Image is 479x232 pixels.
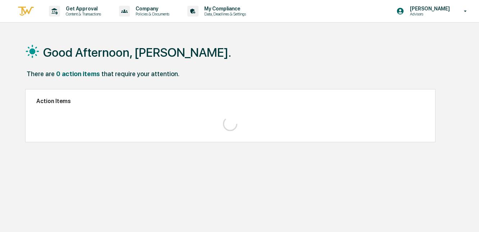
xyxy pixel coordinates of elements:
p: Company [130,6,173,11]
div: There are [27,70,55,78]
h2: Action Items [36,98,424,105]
p: My Compliance [199,6,250,11]
p: Advisors [404,11,453,17]
p: Get Approval [60,6,105,11]
div: 0 action items [56,70,100,78]
div: that require your attention. [101,70,179,78]
p: Data, Deadlines & Settings [199,11,250,17]
p: Content & Transactions [60,11,105,17]
img: logo [17,5,35,17]
h1: Good Afternoon, [PERSON_NAME]. [43,45,231,60]
p: [PERSON_NAME] [404,6,453,11]
p: Policies & Documents [130,11,173,17]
